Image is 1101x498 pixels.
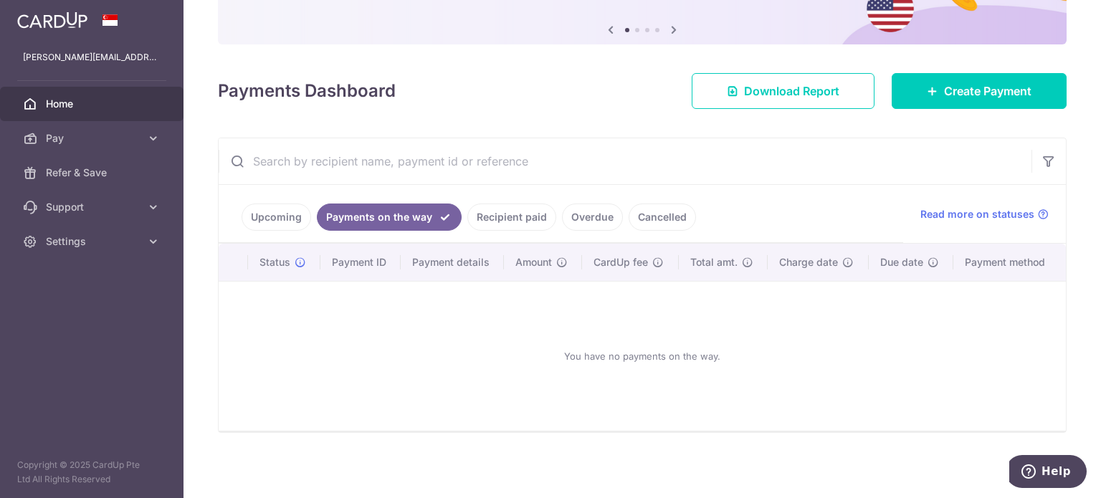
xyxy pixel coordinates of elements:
[219,138,1031,184] input: Search by recipient name, payment id or reference
[259,255,290,269] span: Status
[242,203,311,231] a: Upcoming
[562,203,623,231] a: Overdue
[46,131,140,145] span: Pay
[1009,455,1087,491] iframe: Opens a widget where you can find more information
[594,255,648,269] span: CardUp fee
[23,50,161,64] p: [PERSON_NAME][EMAIL_ADDRESS][DOMAIN_NAME]
[46,97,140,111] span: Home
[953,244,1066,281] th: Payment method
[467,203,556,231] a: Recipient paid
[46,166,140,180] span: Refer & Save
[692,73,874,109] a: Download Report
[744,82,839,100] span: Download Report
[629,203,696,231] a: Cancelled
[17,11,87,29] img: CardUp
[236,293,1049,419] div: You have no payments on the way.
[892,73,1067,109] a: Create Payment
[690,255,738,269] span: Total amt.
[317,203,462,231] a: Payments on the way
[46,200,140,214] span: Support
[401,244,505,281] th: Payment details
[218,78,396,104] h4: Payments Dashboard
[944,82,1031,100] span: Create Payment
[515,255,552,269] span: Amount
[779,255,838,269] span: Charge date
[46,234,140,249] span: Settings
[920,207,1049,221] a: Read more on statuses
[920,207,1034,221] span: Read more on statuses
[320,244,401,281] th: Payment ID
[880,255,923,269] span: Due date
